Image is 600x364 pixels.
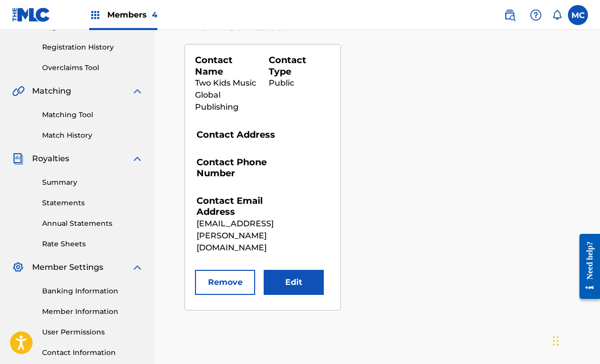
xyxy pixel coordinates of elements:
img: Top Rightsholders [89,9,101,21]
span: 4 [152,10,157,20]
button: Edit [264,270,324,295]
img: expand [131,85,143,97]
a: Matching Tool [42,110,143,120]
a: Summary [42,177,143,188]
a: Statements [42,198,143,208]
h5: Contact Phone Number [196,157,290,179]
h5: Contact Email Address [196,195,290,218]
a: User Permissions [42,327,143,337]
img: Member Settings [12,261,24,273]
a: Registration History [42,42,143,53]
a: Banking Information [42,286,143,296]
img: expand [131,261,143,273]
div: Help [526,5,546,25]
p: Public [269,77,330,89]
a: Rate Sheets [42,239,143,249]
img: expand [131,153,143,165]
img: search [504,9,516,21]
span: Members [107,9,157,21]
span: Member Settings [32,261,103,273]
button: Remove [195,270,255,295]
a: Public Search [500,5,520,25]
span: Royalties [32,153,69,165]
img: help [530,9,542,21]
div: Drag [553,326,559,356]
img: Royalties [12,153,24,165]
img: MLC Logo [12,8,51,22]
a: Match History [42,130,143,141]
p: [EMAIL_ADDRESS][PERSON_NAME][DOMAIN_NAME] [196,218,290,254]
div: User Menu [568,5,588,25]
iframe: Resource Center [572,225,600,307]
a: Overclaims Tool [42,63,143,73]
p: Two Kids Music Global Publishing [195,77,257,113]
iframe: Chat Widget [550,316,600,364]
img: Matching [12,85,25,97]
h5: Contact Address [196,129,290,141]
h5: Contact Type [269,55,330,77]
div: Notifications [552,10,562,20]
span: Matching [32,85,71,97]
a: Contact Information [42,347,143,358]
a: Annual Statements [42,218,143,229]
h5: Contact Name [195,55,257,77]
a: Member Information [42,306,143,317]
